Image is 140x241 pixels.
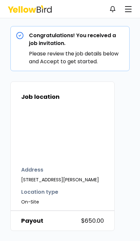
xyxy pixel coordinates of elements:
span: [STREET_ADDRESS][PERSON_NAME] [21,176,99,183]
strong: Location type [21,188,58,196]
span: $650.00 [81,216,104,225]
strong: Payout [21,216,43,225]
h4: Job location [21,92,104,101]
p: Please review the job details below and Accept to get started. [29,50,124,66]
strong: Address [21,166,99,174]
span: On-Site [21,199,58,205]
iframe: Job Location [21,107,119,156]
strong: Congratulations! You received a job invitation. [29,32,124,47]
